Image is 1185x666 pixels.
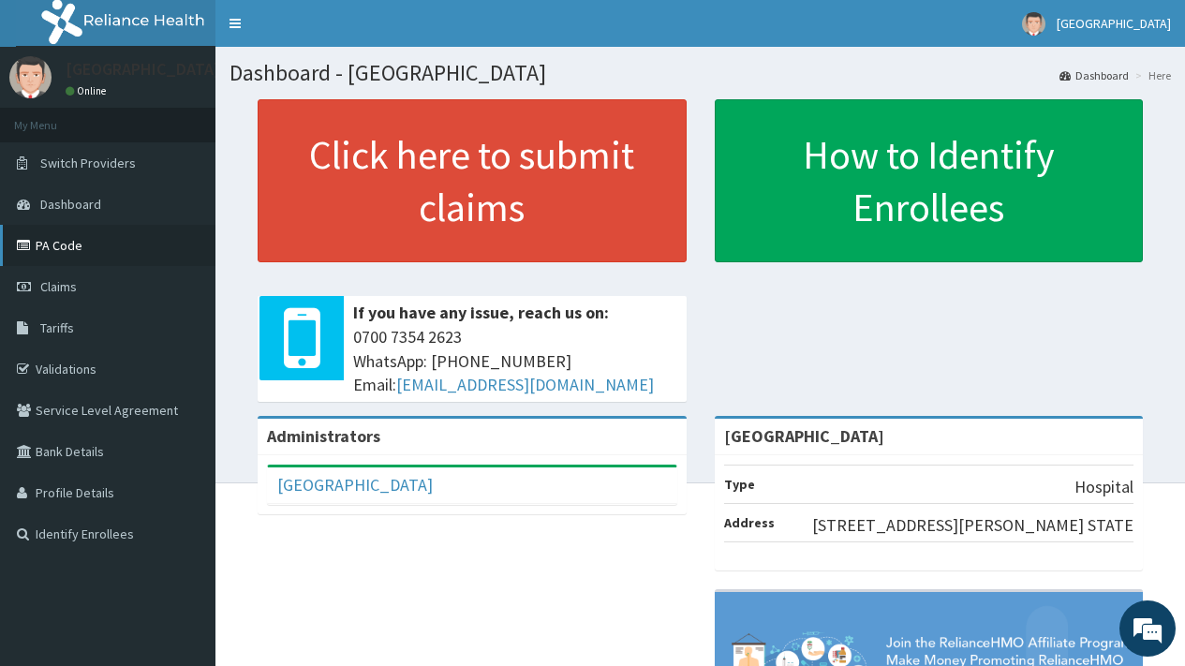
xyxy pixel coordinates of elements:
[715,99,1144,262] a: How to Identify Enrollees
[353,302,609,323] b: If you have any issue, reach us on:
[40,319,74,336] span: Tariffs
[66,84,111,97] a: Online
[230,61,1171,85] h1: Dashboard - [GEOGRAPHIC_DATA]
[724,514,775,531] b: Address
[66,61,220,78] p: [GEOGRAPHIC_DATA]
[258,99,687,262] a: Click here to submit claims
[1074,475,1133,499] p: Hospital
[812,513,1133,538] p: [STREET_ADDRESS][PERSON_NAME] STATE
[1131,67,1171,83] li: Here
[40,278,77,295] span: Claims
[9,56,52,98] img: User Image
[396,374,654,395] a: [EMAIL_ADDRESS][DOMAIN_NAME]
[267,425,380,447] b: Administrators
[353,325,677,397] span: 0700 7354 2623 WhatsApp: [PHONE_NUMBER] Email:
[724,425,884,447] strong: [GEOGRAPHIC_DATA]
[1022,12,1045,36] img: User Image
[1059,67,1129,83] a: Dashboard
[40,196,101,213] span: Dashboard
[40,155,136,171] span: Switch Providers
[724,476,755,493] b: Type
[277,474,433,496] a: [GEOGRAPHIC_DATA]
[1057,15,1171,32] span: [GEOGRAPHIC_DATA]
